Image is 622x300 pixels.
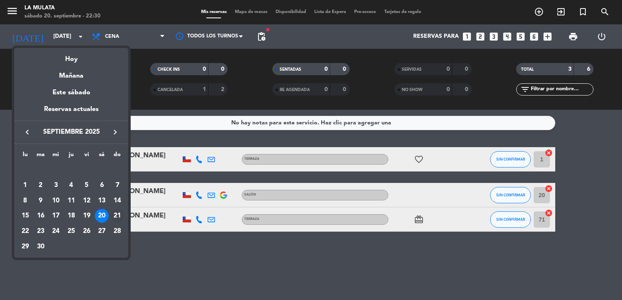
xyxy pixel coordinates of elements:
td: 28 de septiembre de 2025 [110,224,125,239]
td: 10 de septiembre de 2025 [48,193,64,209]
i: keyboard_arrow_left [22,127,32,137]
div: 14 [110,194,124,208]
div: 13 [95,194,109,208]
td: 26 de septiembre de 2025 [79,224,94,239]
div: 2 [34,178,48,192]
div: 16 [34,209,48,223]
div: 28 [110,224,124,238]
td: 11 de septiembre de 2025 [64,193,79,209]
div: 5 [80,178,94,192]
th: sábado [94,150,110,163]
div: 8 [18,194,32,208]
div: 15 [18,209,32,223]
div: 30 [34,240,48,254]
td: 19 de septiembre de 2025 [79,208,94,224]
div: 17 [49,209,63,223]
td: 30 de septiembre de 2025 [33,239,48,254]
div: 19 [80,209,94,223]
td: 16 de septiembre de 2025 [33,208,48,224]
td: 6 de septiembre de 2025 [94,178,110,193]
div: 29 [18,240,32,254]
div: 20 [95,209,109,223]
td: 20 de septiembre de 2025 [94,208,110,224]
div: 10 [49,194,63,208]
td: 22 de septiembre de 2025 [18,224,33,239]
button: keyboard_arrow_left [20,127,35,137]
td: 2 de septiembre de 2025 [33,178,48,193]
td: 25 de septiembre de 2025 [64,224,79,239]
td: 9 de septiembre de 2025 [33,193,48,209]
td: 29 de septiembre de 2025 [18,239,33,254]
th: viernes [79,150,94,163]
td: 23 de septiembre de 2025 [33,224,48,239]
div: 3 [49,178,63,192]
td: 5 de septiembre de 2025 [79,178,94,193]
div: 25 [64,224,78,238]
th: lunes [18,150,33,163]
button: keyboard_arrow_right [108,127,123,137]
td: 7 de septiembre de 2025 [110,178,125,193]
div: 26 [80,224,94,238]
td: 15 de septiembre de 2025 [18,208,33,224]
td: SEP. [18,162,125,178]
td: 14 de septiembre de 2025 [110,193,125,209]
div: Mañana [14,65,128,81]
div: Hoy [14,48,128,65]
th: miércoles [48,150,64,163]
div: 24 [49,224,63,238]
div: 11 [64,194,78,208]
div: 23 [34,224,48,238]
td: 4 de septiembre de 2025 [64,178,79,193]
div: 12 [80,194,94,208]
td: 8 de septiembre de 2025 [18,193,33,209]
div: 18 [64,209,78,223]
div: 27 [95,224,109,238]
div: 4 [64,178,78,192]
td: 1 de septiembre de 2025 [18,178,33,193]
td: 18 de septiembre de 2025 [64,208,79,224]
td: 17 de septiembre de 2025 [48,208,64,224]
td: 21 de septiembre de 2025 [110,208,125,224]
td: 12 de septiembre de 2025 [79,193,94,209]
div: Reservas actuales [14,104,128,121]
div: 21 [110,209,124,223]
th: jueves [64,150,79,163]
th: martes [33,150,48,163]
div: 9 [34,194,48,208]
div: 6 [95,178,109,192]
div: Este sábado [14,81,128,104]
div: 7 [110,178,124,192]
th: domingo [110,150,125,163]
span: septiembre 2025 [35,127,108,137]
td: 13 de septiembre de 2025 [94,193,110,209]
td: 24 de septiembre de 2025 [48,224,64,239]
td: 27 de septiembre de 2025 [94,224,110,239]
div: 1 [18,178,32,192]
i: keyboard_arrow_right [110,127,120,137]
td: 3 de septiembre de 2025 [48,178,64,193]
div: 22 [18,224,32,238]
